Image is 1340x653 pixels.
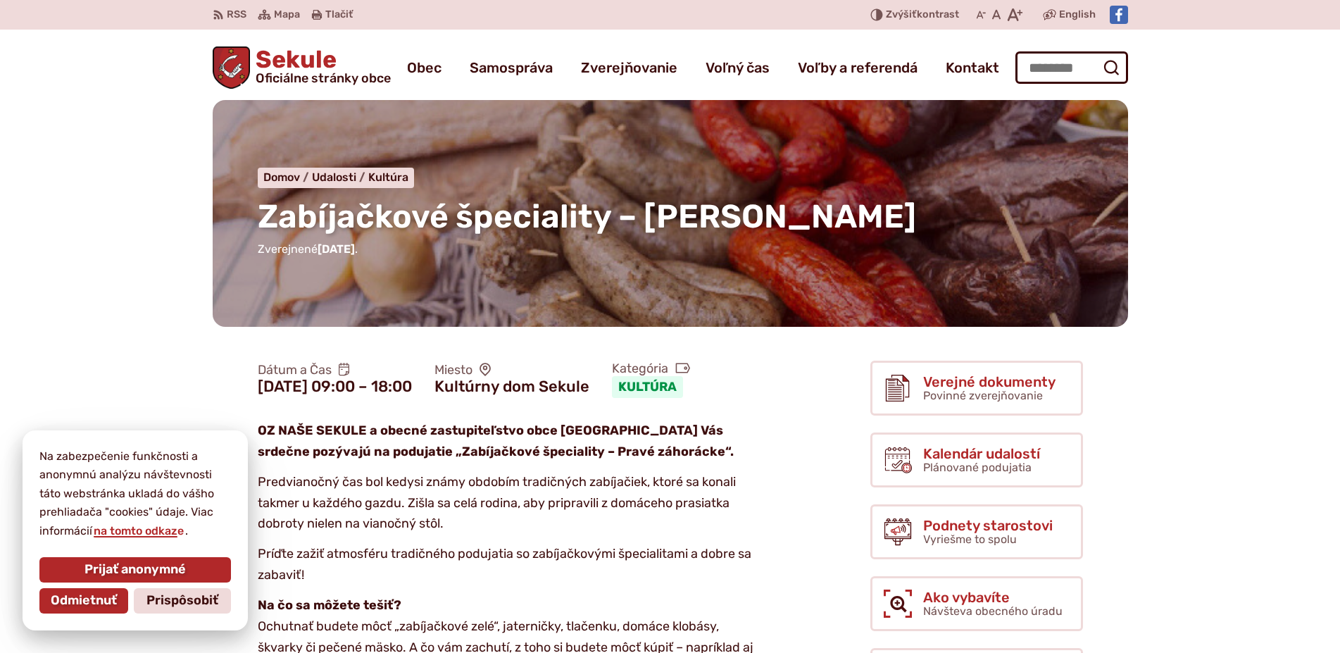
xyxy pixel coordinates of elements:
[434,378,589,396] figcaption: Kultúrny dom Sekule
[923,533,1017,546] span: Vyriešme to spolu
[39,588,128,614] button: Odmietnuť
[227,6,246,23] span: RSS
[798,48,918,87] a: Voľby a referendá
[312,170,356,184] span: Udalosti
[870,504,1083,559] a: Podnety starostovi Vyriešme to spolu
[256,72,391,85] span: Oficiálne stránky obce
[318,242,355,256] span: [DATE]
[1056,6,1098,23] a: English
[39,447,231,540] p: Na zabezpečenie funkčnosti a anonymnú analýzu návštevnosti táto webstránka ukladá do vášho prehli...
[250,48,391,85] span: Sekule
[258,472,758,535] p: Predvianočný čas bol kedysi známy obdobím tradičných zabíjačiek, ktoré sa konali takmer u každého...
[92,524,185,537] a: na tomto odkaze
[263,170,312,184] a: Domov
[612,361,691,377] span: Kategória
[258,423,734,459] strong: OZ NAŠE SEKULE a obecné zastupiteľstvo obce [GEOGRAPHIC_DATA] Vás srdečne pozývajú na podujatie „...
[134,588,231,614] button: Prispôsobiť
[1110,6,1128,24] img: Prejsť na Facebook stránku
[146,593,218,609] span: Prispôsobiť
[923,374,1056,390] span: Verejné dokumenty
[870,433,1083,487] a: Kalendár udalostí Plánované podujatia
[923,389,1043,402] span: Povinné zverejňovanie
[258,378,412,396] figcaption: [DATE] 09:00 – 18:00
[312,170,368,184] a: Udalosti
[258,197,916,236] span: Zabíjačkové špeciality – [PERSON_NAME]
[886,8,917,20] span: Zvýšiť
[1059,6,1096,23] span: English
[886,9,959,21] span: kontrast
[923,604,1063,618] span: Návšteva obecného úradu
[325,9,353,21] span: Tlačiť
[258,240,1083,259] p: Zverejnené .
[258,362,412,378] span: Dátum a Čas
[706,48,770,87] a: Voľný čas
[84,562,186,578] span: Prijať anonymné
[470,48,553,87] a: Samospráva
[263,170,300,184] span: Domov
[581,48,677,87] a: Zverejňovanie
[946,48,999,87] a: Kontakt
[923,461,1032,474] span: Plánované podujatia
[870,576,1083,631] a: Ako vybavíte Návšteva obecného úradu
[213,46,251,89] img: Prejsť na domovskú stránku
[612,376,683,398] a: Kultúra
[870,361,1083,416] a: Verejné dokumenty Povinné zverejňovanie
[434,362,589,378] span: Miesto
[213,46,392,89] a: Logo Sekule, prejsť na domovskú stránku.
[274,6,300,23] span: Mapa
[923,446,1040,461] span: Kalendár udalostí
[368,170,408,184] a: Kultúra
[39,557,231,583] button: Prijať anonymné
[407,48,442,87] a: Obec
[51,593,117,609] span: Odmietnuť
[923,518,1053,533] span: Podnety starostovi
[923,590,1063,605] span: Ako vybavíte
[258,544,758,585] p: Príďte zažiť atmosféru tradičného podujatia so zabíjačkovými špecialitami a dobre sa zabaviť!
[258,597,401,613] strong: Na čo sa môžete tešiť?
